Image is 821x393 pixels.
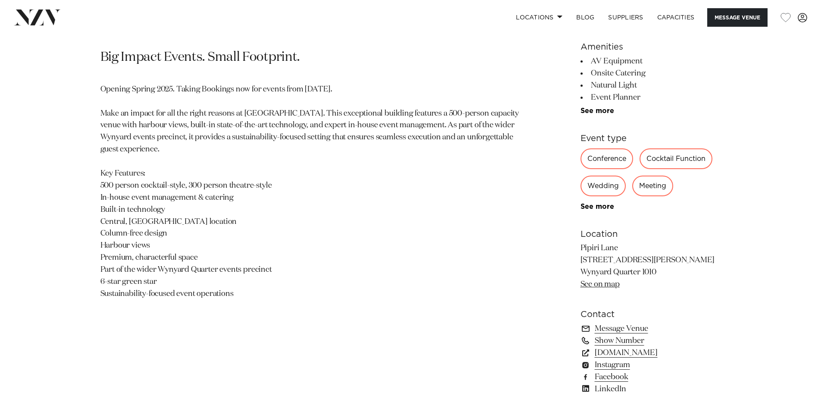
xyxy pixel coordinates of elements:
li: AV Equipment [581,55,721,67]
h6: Contact [581,308,721,321]
li: Natural Light [581,79,721,91]
div: Wedding [581,176,626,196]
a: Facebook [581,371,721,383]
a: Message Venue [581,323,721,335]
div: Conference [581,148,633,169]
div: Cocktail Function [640,148,712,169]
a: SUPPLIERS [601,8,650,27]
button: Message Venue [707,8,768,27]
a: Instagram [581,359,721,371]
a: Locations [509,8,569,27]
h6: Event type [581,132,721,145]
p: Big Impact Events. Small Footprint. [100,49,519,66]
li: Onsite Catering [581,67,721,79]
p: Opening Spring 2025. Taking Bookings now for events from [DATE]. Make an impact for all the right... [100,84,519,300]
a: BLOG [569,8,601,27]
p: Pipiri Lane [STREET_ADDRESS][PERSON_NAME] Wynyard Quarter 1010 [581,242,721,291]
a: See on map [581,280,620,288]
a: Capacities [650,8,702,27]
a: [DOMAIN_NAME] [581,347,721,359]
a: Show Number [581,335,721,347]
li: Event Planner [581,91,721,104]
h6: Location [581,228,721,241]
h6: Amenities [581,41,721,53]
img: nzv-logo.png [14,9,61,25]
div: Meeting [632,176,673,196]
